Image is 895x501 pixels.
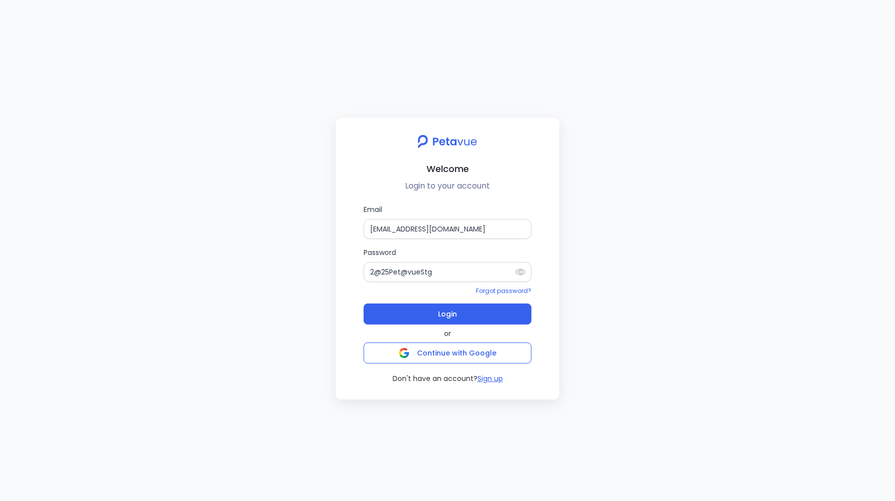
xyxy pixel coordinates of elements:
[364,219,531,239] input: Email
[364,262,531,282] input: Password
[477,373,503,383] button: Sign up
[364,342,531,363] button: Continue with Google
[438,307,457,321] span: Login
[364,247,531,282] label: Password
[476,286,531,295] a: Forgot password?
[444,328,451,338] span: or
[393,373,477,383] span: Don't have an account?
[411,129,483,153] img: petavue logo
[364,204,531,239] label: Email
[364,303,531,324] button: Login
[344,161,551,176] h2: Welcome
[344,180,551,192] p: Login to your account
[417,348,496,358] span: Continue with Google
